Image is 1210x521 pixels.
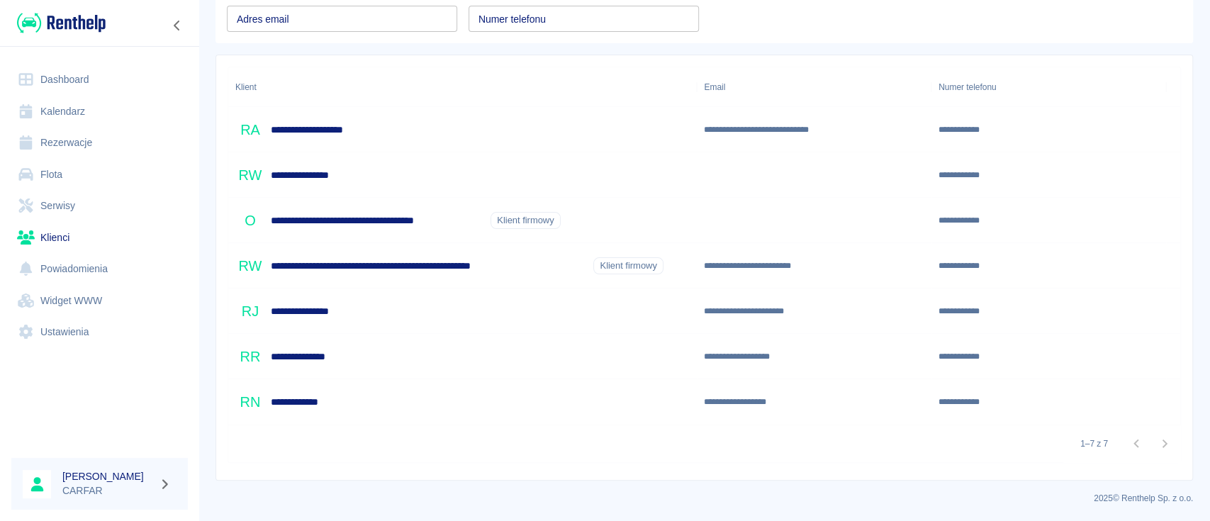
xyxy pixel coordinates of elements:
div: Numer telefonu [931,67,1166,107]
div: RW [235,251,265,281]
div: Email [697,67,931,107]
a: Dashboard [11,64,188,96]
a: Renthelp logo [11,11,106,35]
a: Ustawienia [11,316,188,348]
div: RR [235,342,265,371]
a: Rezerwacje [11,127,188,159]
a: Kalendarz [11,96,188,128]
p: 2025 © Renthelp Sp. z o.o. [215,492,1193,505]
p: 1–7 z 7 [1080,437,1108,450]
span: Klient firmowy [491,214,559,227]
div: Klient [235,67,257,107]
h6: [PERSON_NAME] [62,469,153,483]
span: Klient firmowy [594,259,662,272]
div: Email [704,67,725,107]
button: Zwiń nawigację [167,16,188,35]
div: RJ [235,296,265,326]
div: O [235,206,265,235]
div: RN [235,387,265,417]
p: CARFAR [62,483,153,498]
a: Klienci [11,222,188,254]
div: RW [235,160,265,190]
div: Klient [228,67,697,107]
img: Renthelp logo [17,11,106,35]
a: Flota [11,159,188,191]
a: Widget WWW [11,285,188,317]
a: Powiadomienia [11,253,188,285]
div: Numer telefonu [939,67,996,107]
a: Serwisy [11,190,188,222]
div: RA [235,115,265,145]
